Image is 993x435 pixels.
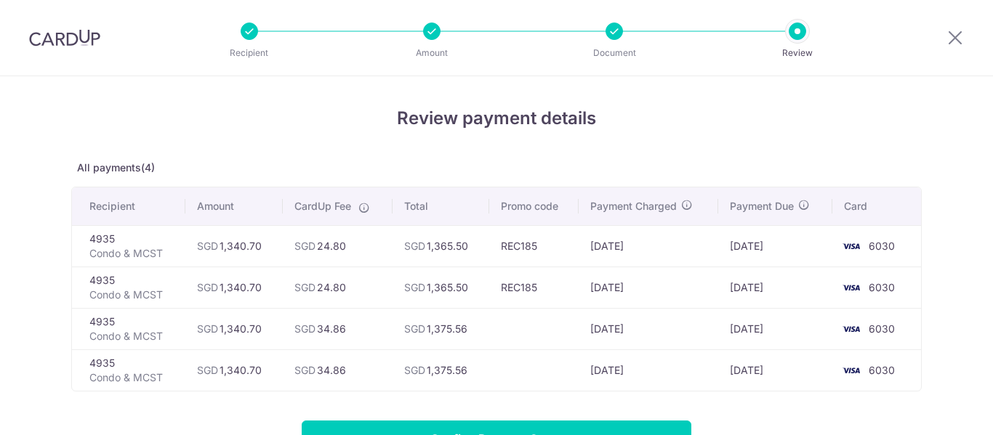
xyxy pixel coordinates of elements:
img: <span class="translation_missing" title="translation missing: en.account_steps.new_confirm_form.b... [837,279,866,296]
td: 24.80 [283,225,393,267]
p: Condo & MCST [89,288,174,302]
td: 1,340.70 [185,267,283,308]
span: SGD [294,240,315,252]
span: 6030 [869,322,895,335]
td: 1,365.50 [393,225,489,267]
th: Recipient [72,187,185,225]
span: Payment Charged [590,199,677,214]
td: [DATE] [579,225,718,267]
td: REC185 [489,225,579,267]
td: 4935 [72,267,185,308]
span: SGD [404,240,425,252]
span: 6030 [869,240,895,252]
p: All payments(4) [71,160,922,175]
span: SGD [197,240,218,252]
td: 24.80 [283,267,393,308]
img: CardUp [29,29,100,46]
td: 34.86 [283,308,393,349]
span: 6030 [869,364,895,376]
p: Condo & MCST [89,246,174,261]
span: SGD [294,322,315,335]
span: SGD [294,364,315,376]
img: <span class="translation_missing" title="translation missing: en.account_steps.new_confirm_form.b... [837,362,866,379]
th: Promo code [489,187,579,225]
span: SGD [197,281,218,293]
p: Recipient [196,46,303,60]
h4: Review payment details [71,105,922,131]
td: [DATE] [718,308,832,349]
td: REC185 [489,267,579,308]
p: Condo & MCST [89,370,174,385]
span: Payment Due [730,199,794,214]
td: [DATE] [579,349,718,391]
td: 1,340.70 [185,349,283,391]
td: 4935 [72,225,185,267]
td: 1,365.50 [393,267,489,308]
td: 34.86 [283,349,393,391]
p: Review [744,46,851,60]
th: Card [832,187,921,225]
td: 4935 [72,349,185,391]
td: [DATE] [718,225,832,267]
td: 1,340.70 [185,308,283,349]
p: Amount [378,46,486,60]
span: SGD [404,364,425,376]
td: 1,375.56 [393,308,489,349]
td: [DATE] [579,267,718,308]
th: Amount [185,187,283,225]
img: <span class="translation_missing" title="translation missing: en.account_steps.new_confirm_form.b... [837,237,866,255]
th: Total [393,187,489,225]
p: Condo & MCST [89,329,174,343]
td: 1,340.70 [185,225,283,267]
span: SGD [404,281,425,293]
td: 4935 [72,308,185,349]
td: 1,375.56 [393,349,489,391]
span: 6030 [869,281,895,293]
img: <span class="translation_missing" title="translation missing: en.account_steps.new_confirm_form.b... [837,320,866,338]
span: CardUp Fee [294,199,351,214]
span: SGD [197,364,218,376]
td: [DATE] [718,267,832,308]
span: SGD [197,322,218,335]
td: [DATE] [579,308,718,349]
p: Document [560,46,668,60]
span: SGD [404,322,425,335]
td: [DATE] [718,349,832,391]
span: SGD [294,281,315,293]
